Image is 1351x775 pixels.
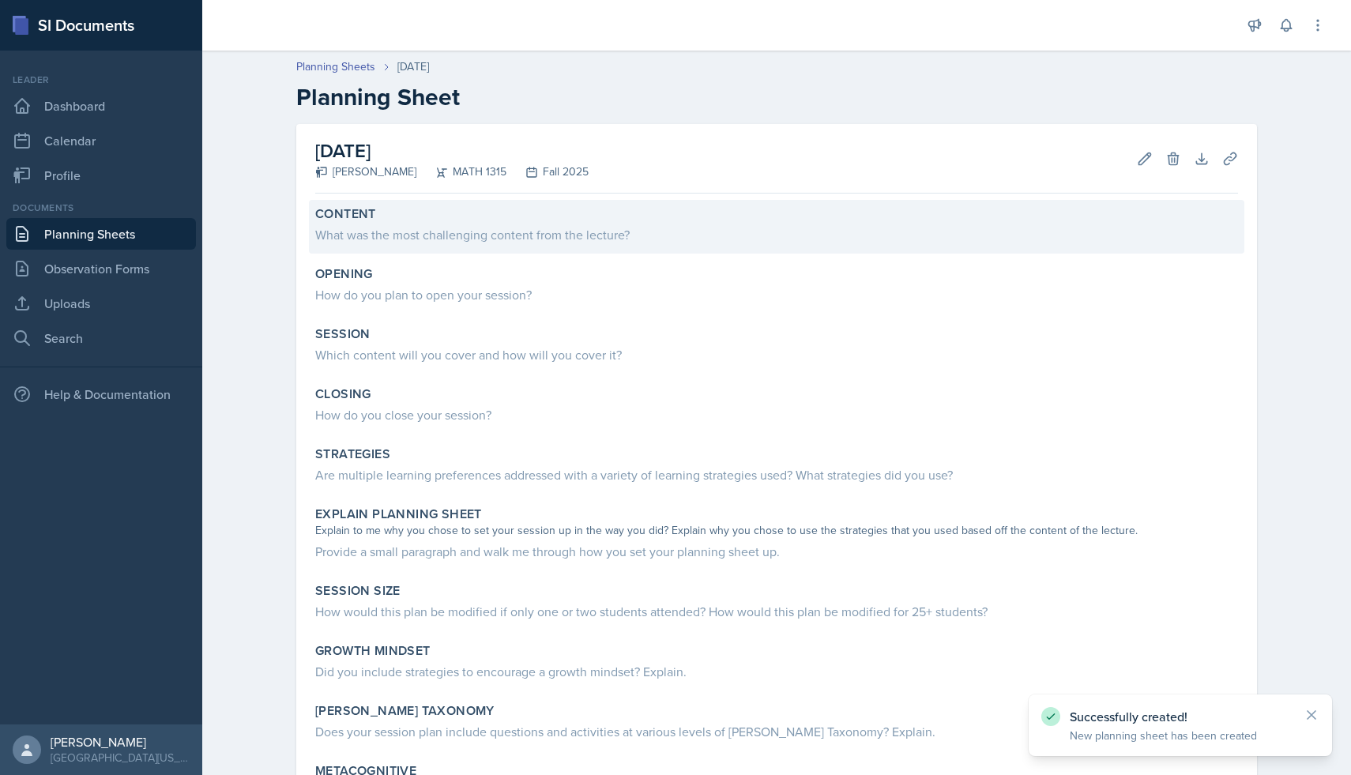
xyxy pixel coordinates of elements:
div: Which content will you cover and how will you cover it? [315,345,1238,364]
a: Search [6,322,196,354]
div: How do you close your session? [315,405,1238,424]
label: Strategies [315,446,390,462]
div: Does your session plan include questions and activities at various levels of [PERSON_NAME] Taxono... [315,722,1238,741]
div: Fall 2025 [506,164,589,180]
p: New planning sheet has been created [1070,728,1291,743]
div: MATH 1315 [416,164,506,180]
div: [DATE] [397,58,429,75]
label: Closing [315,386,371,402]
div: Provide a small paragraph and walk me through how you set your planning sheet up. [315,542,1238,561]
a: Dashboard [6,90,196,122]
label: Opening [315,266,373,282]
a: Uploads [6,288,196,319]
div: Leader [6,73,196,87]
div: Explain to me why you chose to set your session up in the way you did? Explain why you chose to u... [315,522,1238,539]
div: How do you plan to open your session? [315,285,1238,304]
div: Help & Documentation [6,378,196,410]
label: [PERSON_NAME] Taxonomy [315,703,495,719]
label: Content [315,206,376,222]
div: Did you include strategies to encourage a growth mindset? Explain. [315,662,1238,681]
label: Session Size [315,583,401,599]
div: Are multiple learning preferences addressed with a variety of learning strategies used? What stra... [315,465,1238,484]
a: Planning Sheets [6,218,196,250]
div: How would this plan be modified if only one or two students attended? How would this plan be modi... [315,602,1238,621]
div: [PERSON_NAME] [315,164,416,180]
p: Successfully created! [1070,709,1291,724]
label: Session [315,326,371,342]
label: Growth Mindset [315,643,431,659]
h2: [DATE] [315,137,589,165]
a: Planning Sheets [296,58,375,75]
a: Calendar [6,125,196,156]
div: Documents [6,201,196,215]
div: [PERSON_NAME] [51,734,190,750]
a: Profile [6,160,196,191]
a: Observation Forms [6,253,196,284]
h2: Planning Sheet [296,83,1257,111]
label: Explain Planning Sheet [315,506,482,522]
div: What was the most challenging content from the lecture? [315,225,1238,244]
div: [GEOGRAPHIC_DATA][US_STATE] [51,750,190,766]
